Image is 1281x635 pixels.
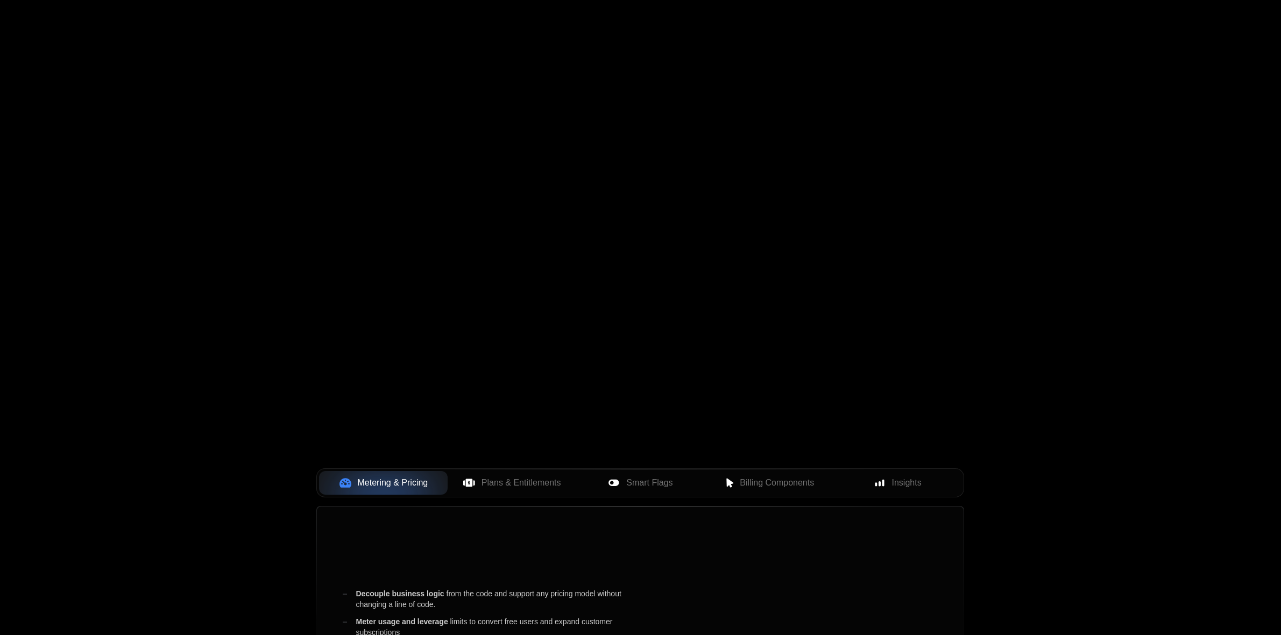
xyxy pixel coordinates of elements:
div: from the code and support any pricing model without changing a line of code. [343,588,648,610]
span: Plans & Entitlements [482,476,561,489]
span: Decouple business logic [356,589,444,598]
button: Smart Flags [576,471,705,495]
span: Smart Flags [626,476,673,489]
button: Insights [833,471,962,495]
button: Metering & Pricing [319,471,448,495]
span: Billing Components [740,476,814,489]
button: Plans & Entitlements [448,471,576,495]
button: Billing Components [705,471,833,495]
span: Insights [892,476,922,489]
span: Metering & Pricing [358,476,428,489]
span: Meter usage and leverage [356,617,448,626]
